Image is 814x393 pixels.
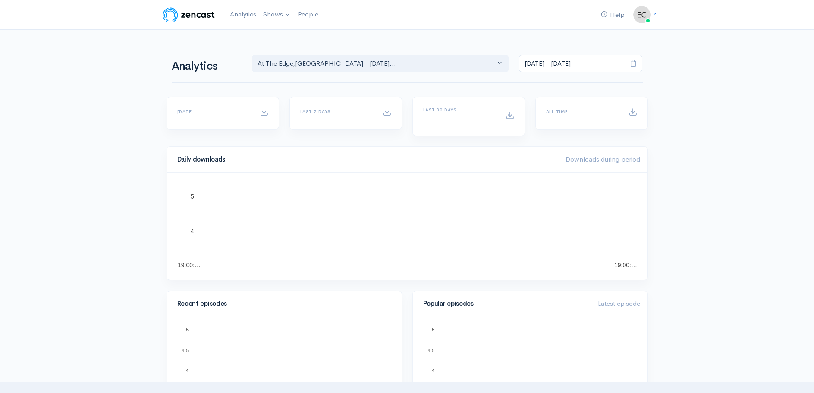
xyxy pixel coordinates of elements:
[423,300,588,307] h4: Popular episodes
[427,347,434,352] text: 4.5
[172,60,242,73] h1: Analytics
[185,368,188,373] text: 4
[431,368,434,373] text: 4
[519,55,625,73] input: analytics date range selector
[177,156,555,163] h4: Daily downloads
[258,59,496,69] div: At The Edge , [GEOGRAPHIC_DATA] - [DATE]...
[423,108,495,112] h6: Last 30 days
[191,228,194,235] text: 4
[182,347,188,352] text: 4.5
[177,183,637,269] svg: A chart.
[633,6,651,23] img: ...
[177,300,386,307] h4: Recent episodes
[177,109,249,114] h6: [DATE]
[161,6,216,23] img: ZenCast Logo
[546,109,618,114] h6: All time
[252,55,509,73] button: At The Edge, Edgewood Church - Sunday...
[226,5,260,24] a: Analytics
[566,155,642,163] span: Downloads during period:
[178,262,201,269] text: 19:00:…
[191,193,194,200] text: 5
[431,327,434,332] text: 5
[614,262,637,269] text: 19:00:…
[260,5,294,24] a: Shows
[597,6,628,24] a: Help
[598,299,642,307] span: Latest episode:
[185,327,188,332] text: 5
[300,109,372,114] h6: Last 7 days
[294,5,322,24] a: People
